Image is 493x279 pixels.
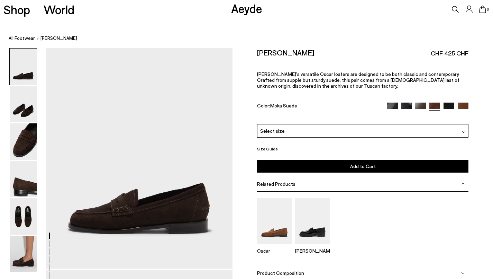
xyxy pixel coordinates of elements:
span: Moka Suede [270,103,297,108]
img: Oscar Suede Loafers - Image 2 [10,86,37,122]
a: All Footwear [9,35,35,42]
h2: [PERSON_NAME] [257,48,314,57]
img: svg%3E [461,182,465,185]
img: Oscar Suede Loafers - Image 6 [10,236,37,272]
span: [PERSON_NAME] [40,35,77,42]
span: Product Composition [257,270,304,276]
span: Select size [260,127,285,134]
a: 0 [479,6,486,13]
span: Related Products [257,181,295,187]
button: Add to Cart [257,160,468,173]
span: CHF 425 CHF [431,49,468,58]
img: svg%3E [461,271,465,275]
button: Size Guide [257,145,278,153]
img: Oscar Suede Loafers - Image 5 [10,198,37,235]
a: World [44,3,74,16]
a: Shop [3,3,30,16]
img: Oscar Suede Loafers - Image 4 [10,161,37,197]
img: svg%3E [462,130,465,134]
a: Oscar Suede Loafers Oscar [257,239,292,254]
img: Leon Loafers [295,198,330,244]
a: Leon Loafers [PERSON_NAME] [295,239,330,254]
div: Color: [257,103,380,111]
img: Oscar Suede Loafers - Image 3 [10,123,37,160]
a: Aeyde [231,1,262,16]
img: Oscar Suede Loafers - Image 1 [10,49,37,85]
p: [PERSON_NAME] [295,248,330,254]
span: Add to Cart [350,163,376,169]
nav: breadcrumb [9,29,493,48]
p: Oscar [257,248,292,254]
span: 0 [486,8,490,11]
span: [PERSON_NAME]’s versatile Oscar loafers are designed to be both classic and contemporary. Crafted... [257,71,459,89]
img: Oscar Suede Loafers [257,198,292,244]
